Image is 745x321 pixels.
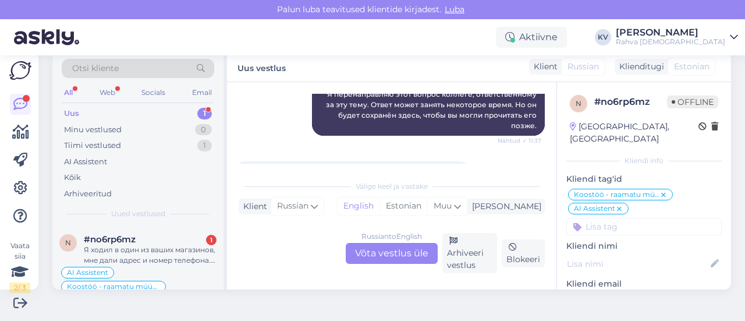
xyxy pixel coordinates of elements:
span: Estonian [674,61,709,73]
span: Otsi kliente [72,62,119,75]
div: # no6rp6mz [594,95,667,109]
div: [GEOGRAPHIC_DATA], [GEOGRAPHIC_DATA] [570,121,698,145]
span: AI Assistent [574,205,615,212]
div: Tiimi vestlused [64,140,121,151]
input: Lisa nimi [567,257,708,270]
div: 1 [197,140,212,151]
div: Я перенаправляю этот вопрос коллеге, ответственному за эту тему. Ответ может занять некоторое вре... [312,84,545,136]
div: Russian to English [361,231,422,242]
a: [PERSON_NAME]Rahva [DEMOGRAPHIC_DATA] [616,28,738,47]
div: Arhiveeritud [64,188,112,200]
div: Uus [64,108,79,119]
span: Muu [434,200,452,211]
div: Klient [239,200,267,213]
span: n [65,238,71,247]
span: Russian [567,61,599,73]
div: All [62,85,75,100]
div: Võta vestlus üle [346,243,438,264]
img: Askly Logo [9,61,31,80]
div: Web [97,85,118,100]
div: Blokeeri [502,239,545,267]
div: Minu vestlused [64,124,122,136]
div: AI Assistent [64,156,107,168]
div: [PERSON_NAME] [616,28,725,37]
div: 1 [206,235,217,245]
span: Russian [277,200,308,213]
span: Koostöö - raamatu müüki andmine [67,283,160,290]
span: Koostöö - raamatu müüki andmine [574,191,659,198]
div: Vaata siia [9,241,30,293]
p: Kliendi email [566,278,722,290]
input: Lisa tag [566,218,722,235]
div: 1 [197,108,212,119]
span: Luba [441,4,468,15]
div: 2 / 3 [9,283,30,293]
span: Uued vestlused [111,209,165,219]
div: Klient [529,61,558,73]
div: Arhiveeri vestlus [442,233,497,273]
span: AI Assistent [67,269,108,276]
p: Kliendi tag'id [566,173,722,185]
span: Offline [667,96,718,108]
p: Kliendi nimi [566,240,722,252]
div: 0 [195,124,212,136]
div: Estonian [379,197,427,215]
div: Kõik [64,172,81,184]
div: Email [190,85,214,100]
span: Nähtud ✓ 11:37 [498,136,541,145]
div: English [338,197,379,215]
div: Я ходил в один из ваших магазинов, мне дали адрес и номер телефона. К сожалению адрес я потерял, ... [84,245,217,266]
label: Uus vestlus [237,59,286,75]
span: n [576,99,581,108]
div: Aktiivne [496,27,567,48]
div: Socials [139,85,168,100]
div: Valige keel ja vastake [239,181,545,192]
div: Klienditugi [615,61,664,73]
span: #no6rp6mz [84,234,136,245]
div: KV [595,29,611,45]
div: Rahva [DEMOGRAPHIC_DATA] [616,37,725,47]
div: Kliendi info [566,156,722,166]
div: [PERSON_NAME] [467,200,541,213]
